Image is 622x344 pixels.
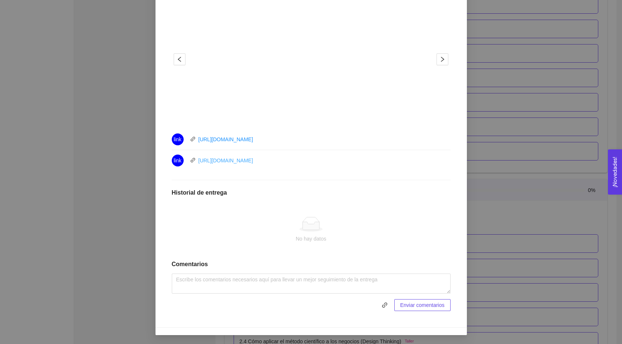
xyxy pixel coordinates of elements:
[174,56,185,62] span: left
[437,56,448,62] span: right
[379,302,390,308] span: link
[172,261,451,268] h1: Comentarios
[400,301,445,309] span: Enviar comentarios
[379,299,391,311] button: link
[608,149,622,195] button: Open Feedback Widget
[178,235,445,243] div: No hay datos
[198,136,253,142] a: [URL][DOMAIN_NAME]
[174,133,181,145] span: link
[394,299,451,311] button: Enviar comentarios
[302,115,311,116] button: 1
[174,53,185,65] button: left
[379,302,391,308] span: link
[190,158,195,163] span: link
[174,155,181,166] span: link
[172,189,451,196] h1: Historial de entrega
[437,53,448,65] button: right
[314,115,320,116] button: 2
[198,158,253,163] a: [URL][DOMAIN_NAME]
[190,136,195,142] span: link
